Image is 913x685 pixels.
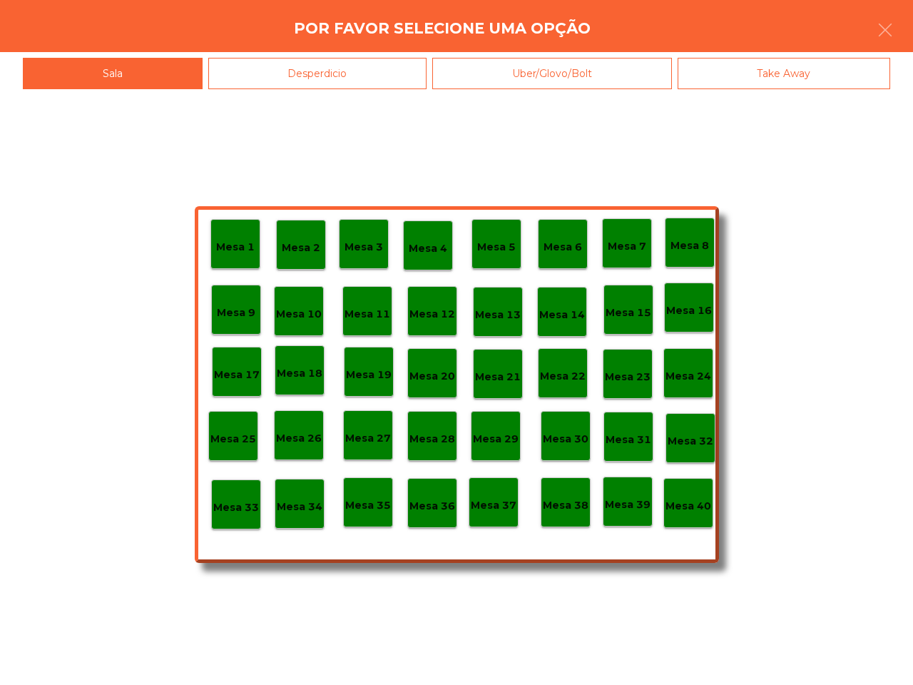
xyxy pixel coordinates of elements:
[432,58,672,90] div: Uber/Glovo/Bolt
[665,368,711,385] p: Mesa 24
[208,58,427,90] div: Desperdicio
[345,239,383,255] p: Mesa 3
[277,365,322,382] p: Mesa 18
[23,58,203,90] div: Sala
[665,498,711,514] p: Mesa 40
[409,306,455,323] p: Mesa 12
[539,307,585,323] p: Mesa 14
[543,431,588,447] p: Mesa 30
[213,499,259,516] p: Mesa 33
[409,240,447,257] p: Mesa 4
[214,367,260,383] p: Mesa 17
[409,368,455,385] p: Mesa 20
[277,499,322,515] p: Mesa 34
[606,305,651,321] p: Mesa 15
[210,431,256,447] p: Mesa 25
[670,238,709,254] p: Mesa 8
[345,430,391,447] p: Mesa 27
[608,238,646,255] p: Mesa 7
[605,497,651,513] p: Mesa 39
[540,368,586,385] p: Mesa 22
[475,369,521,385] p: Mesa 21
[282,240,320,256] p: Mesa 2
[276,430,322,447] p: Mesa 26
[294,18,591,39] h4: Por favor selecione uma opção
[606,432,651,448] p: Mesa 31
[471,497,516,514] p: Mesa 37
[409,431,455,447] p: Mesa 28
[475,307,521,323] p: Mesa 13
[666,303,712,319] p: Mesa 16
[605,369,651,385] p: Mesa 23
[346,367,392,383] p: Mesa 19
[678,58,891,90] div: Take Away
[345,306,390,323] p: Mesa 11
[668,433,713,450] p: Mesa 32
[477,239,516,255] p: Mesa 5
[543,497,588,514] p: Mesa 38
[216,239,255,255] p: Mesa 1
[217,305,255,321] p: Mesa 9
[276,306,322,323] p: Mesa 10
[544,239,582,255] p: Mesa 6
[345,497,391,514] p: Mesa 35
[409,498,455,514] p: Mesa 36
[473,431,519,447] p: Mesa 29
